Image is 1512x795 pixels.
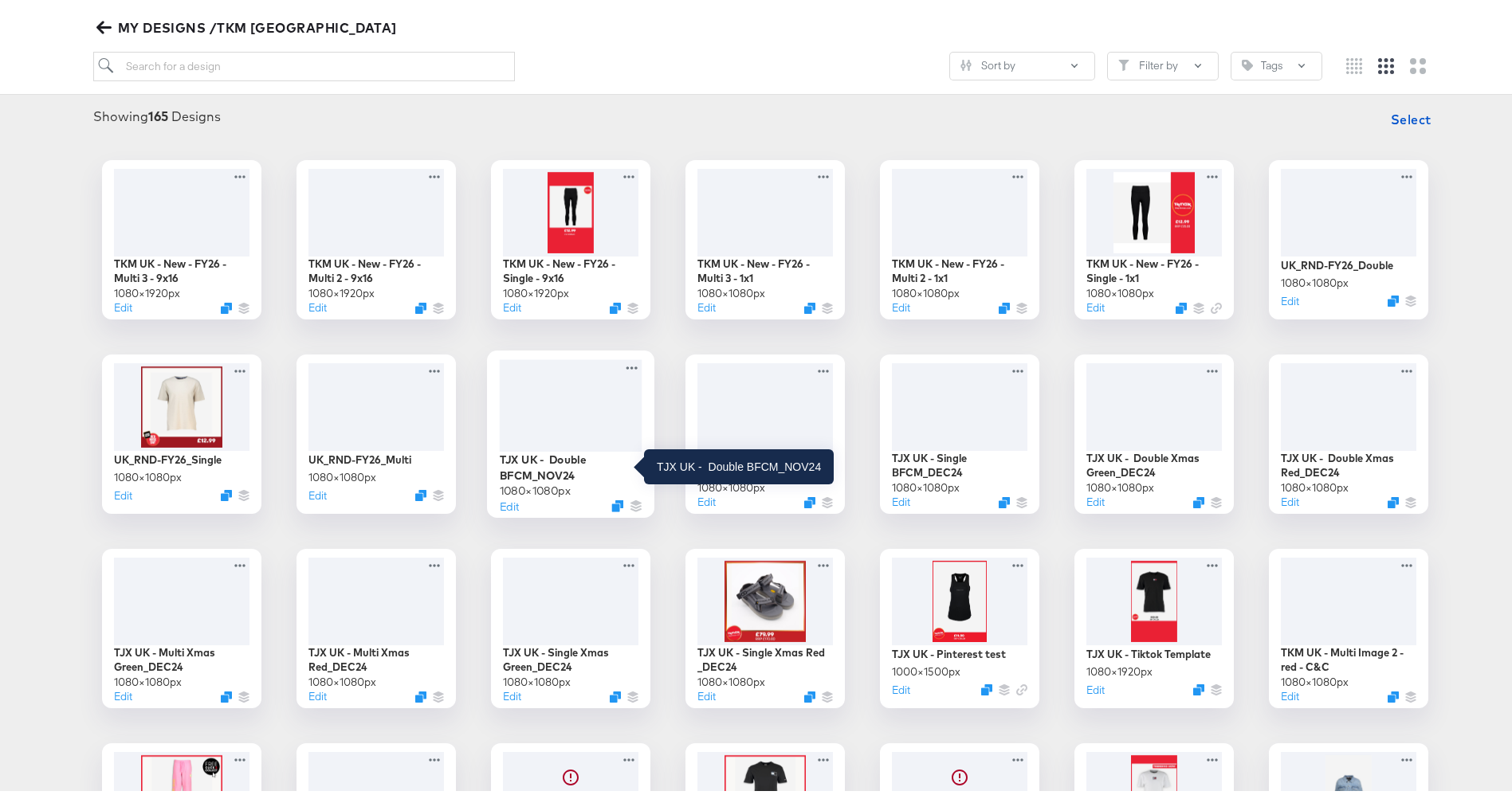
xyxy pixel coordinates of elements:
button: Duplicate [804,687,815,698]
div: 1080 × 1080 px [114,465,182,480]
div: 1080 × 1920 px [308,281,375,296]
button: Edit [1281,684,1299,699]
button: FilterFilter by [1107,47,1219,76]
div: 1080 × 1080 px [308,670,376,685]
div: Showing Designs [93,103,221,121]
button: Edit [503,296,521,311]
div: 1080 × 1080 px [1086,281,1154,296]
div: 1080 × 1080 px [1086,476,1154,491]
svg: Duplicate [1388,492,1399,503]
button: Edit [697,490,716,505]
div: TJX UK - Multi Xmas Green_DEC24 [114,640,249,670]
svg: Duplicate [415,485,426,496]
div: 1080 × 1080 px [503,670,571,685]
div: 1080 × 1920 px [114,281,180,296]
svg: Duplicate [981,679,992,691]
div: TKM UK - New - FY26 - Multi 2 - 9x16 [308,252,444,281]
button: Select [1384,99,1438,131]
div: 1080 × 1080 px [892,281,960,296]
button: Edit [308,684,327,699]
svg: Duplicate [1193,492,1204,503]
button: Edit [1086,678,1105,693]
div: 1080 × 1080 px [1281,670,1349,685]
div: UK_RND-FY26_Multi [308,448,411,463]
div: UK_RND-FY26_Double [1281,253,1393,268]
svg: Large grid [1410,53,1426,69]
div: TKM UK - Multi Image 2 - red - C&C1080×1080pxEditDuplicate [1269,544,1428,703]
button: Duplicate [221,687,232,698]
div: TJX UK - Double Xmas Green_DEC24 [1086,446,1222,476]
svg: Duplicate [221,298,232,309]
div: TJX UK - Single Xmas Red _DEC24 [697,640,833,670]
div: TJX UK - Pinterest test [892,642,1006,657]
button: Edit [308,296,327,311]
div: TJX UK - Tiktok Template1080×1920pxEditDuplicate [1074,544,1234,703]
div: TKM UK - New - FY26 - Multi 2 - 1x1 [892,252,1027,281]
span: Select [1391,104,1431,126]
div: TKM UK - New - FY26 - Multi 3 - 1x11080×1080pxEditDuplicate [685,155,845,315]
svg: Duplicate [1193,679,1204,691]
svg: Duplicate [611,495,623,507]
button: Edit [892,490,910,505]
button: Edit [892,678,910,693]
svg: Duplicate [1176,298,1187,309]
div: 1080 × 1080 px [697,476,765,491]
div: UK_RND-FY26_Single1080×1080pxEditDuplicate [102,350,261,509]
div: TJX UK - Double BFCM_NOV241080×1080pxEditDuplicate [487,346,654,513]
button: Edit [503,684,521,699]
button: TagTags [1231,47,1322,76]
div: 1080 × 1080 px [114,670,182,685]
div: TJX UK - Multi BFCM_DEC241080×1080pxEditDuplicate [685,350,845,509]
div: TJX UK - Single BFCM_DEC24 [892,446,1027,476]
svg: Duplicate [415,687,426,698]
svg: Tag [1242,55,1253,66]
button: Duplicate [221,485,232,496]
svg: Duplicate [999,492,1010,503]
div: 1080 × 1080 px [1281,271,1349,286]
div: TJX UK - Multi BFCM_DEC24 [697,446,833,476]
button: Edit [1281,490,1299,505]
button: Edit [697,296,716,311]
div: TKM UK - New - FY26 - Single - 1x11080×1080pxEditDuplicate [1074,155,1234,315]
span: MY DESIGNS /TKM [GEOGRAPHIC_DATA] [100,12,397,34]
div: 1000 × 1500 px [892,660,960,675]
svg: Medium grid [1378,53,1394,69]
div: TKM UK - Multi Image 2 - red - C&C [1281,640,1416,670]
svg: Duplicate [610,687,621,698]
button: SlidersSort by [949,47,1095,76]
button: Edit [1281,289,1299,304]
div: TKM UK - New - FY26 - Multi 3 - 9x161080×1920pxEditDuplicate [102,155,261,315]
button: Edit [500,493,519,508]
input: Search for a design [93,47,516,76]
div: TKM UK - New - FY26 - Multi 2 - 9x161080×1920pxEditDuplicate [297,155,456,315]
div: UK_RND-FY26_Double1080×1080pxEditDuplicate [1269,155,1428,315]
div: TJX UK - Double Xmas Red_DEC24 [1281,446,1416,476]
div: TKM UK - New - FY26 - Single - 9x16 [503,252,638,281]
svg: Link [1016,679,1027,691]
div: TJX UK - Single Xmas Green_DEC24 [503,640,638,670]
svg: Duplicate [804,492,815,503]
button: Edit [697,684,716,699]
div: TJX UK - Multi Xmas Green_DEC241080×1080pxEditDuplicate [102,544,261,703]
div: TKM UK - New - FY26 - Multi 2 - 1x11080×1080pxEditDuplicate [880,155,1039,315]
svg: Duplicate [1388,687,1399,698]
div: TJX UK - Multi Xmas Red_DEC24 [308,640,444,670]
svg: Duplicate [1388,291,1399,302]
div: 1080 × 1080 px [308,465,376,480]
button: Edit [114,484,132,499]
div: TJX UK - Single BFCM_DEC241080×1080pxEditDuplicate [880,350,1039,509]
svg: Filter [1118,55,1129,66]
svg: Duplicate [610,298,621,309]
svg: Duplicate [999,298,1010,309]
div: 1080 × 1920 px [503,281,569,296]
button: Edit [1086,490,1105,505]
div: 1080 × 1080 px [697,670,765,685]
